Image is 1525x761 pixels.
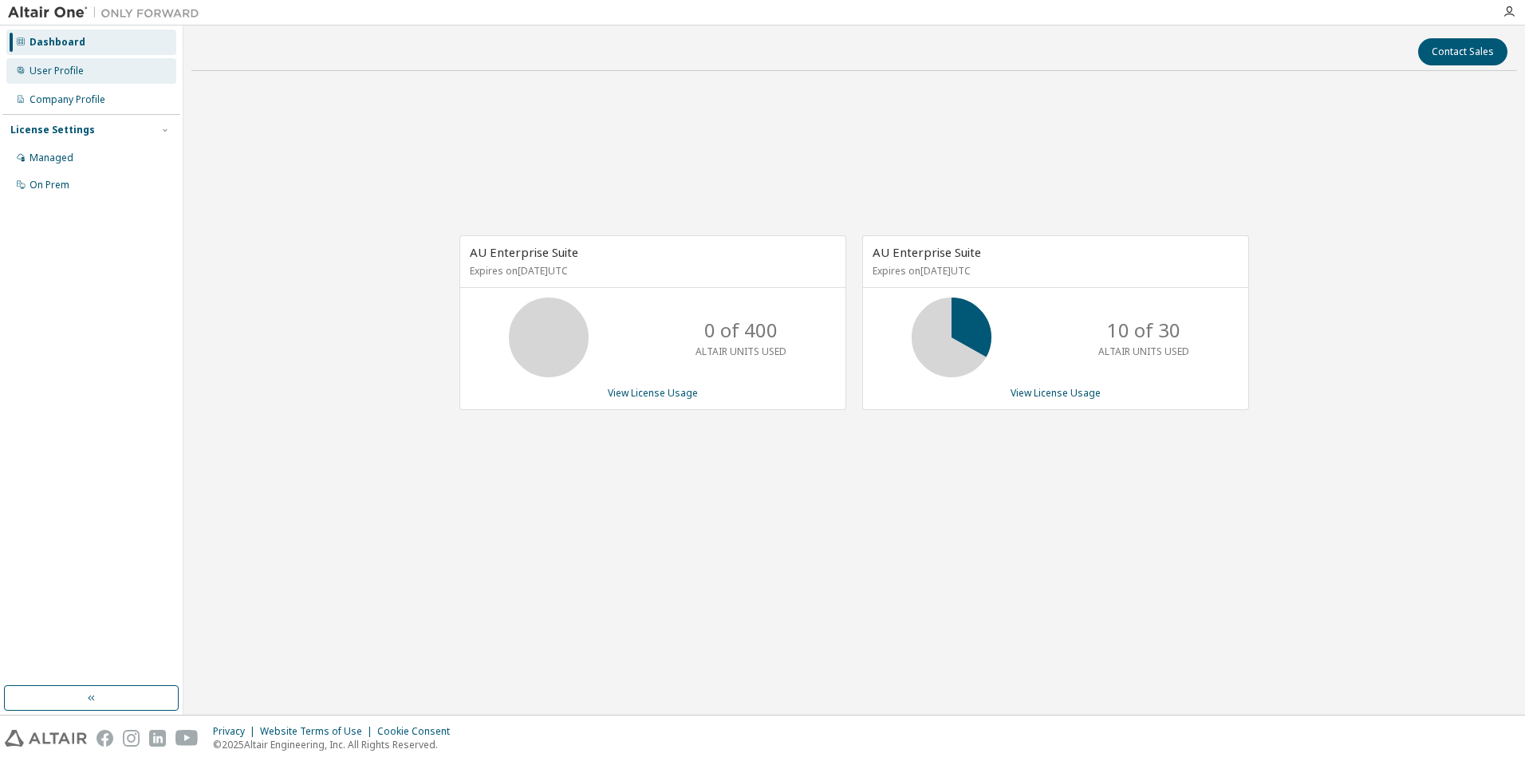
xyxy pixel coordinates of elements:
div: Website Terms of Use [260,725,377,738]
img: altair_logo.svg [5,730,87,747]
div: License Settings [10,124,95,136]
img: instagram.svg [123,730,140,747]
p: ALTAIR UNITS USED [1098,345,1189,358]
div: Company Profile [30,93,105,106]
img: youtube.svg [175,730,199,747]
p: Expires on [DATE] UTC [470,264,832,278]
span: AU Enterprise Suite [470,244,578,260]
img: Altair One [8,5,207,21]
div: Dashboard [30,36,85,49]
div: Cookie Consent [377,725,459,738]
p: © 2025 Altair Engineering, Inc. All Rights Reserved. [213,738,459,751]
div: Privacy [213,725,260,738]
img: linkedin.svg [149,730,166,747]
a: View License Usage [608,386,698,400]
p: 0 of 400 [704,317,778,344]
a: View License Usage [1011,386,1101,400]
div: Managed [30,152,73,164]
p: ALTAIR UNITS USED [696,345,786,358]
div: On Prem [30,179,69,191]
p: Expires on [DATE] UTC [873,264,1235,278]
div: User Profile [30,65,84,77]
p: 10 of 30 [1107,317,1180,344]
button: Contact Sales [1418,38,1507,65]
span: AU Enterprise Suite [873,244,981,260]
img: facebook.svg [97,730,113,747]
